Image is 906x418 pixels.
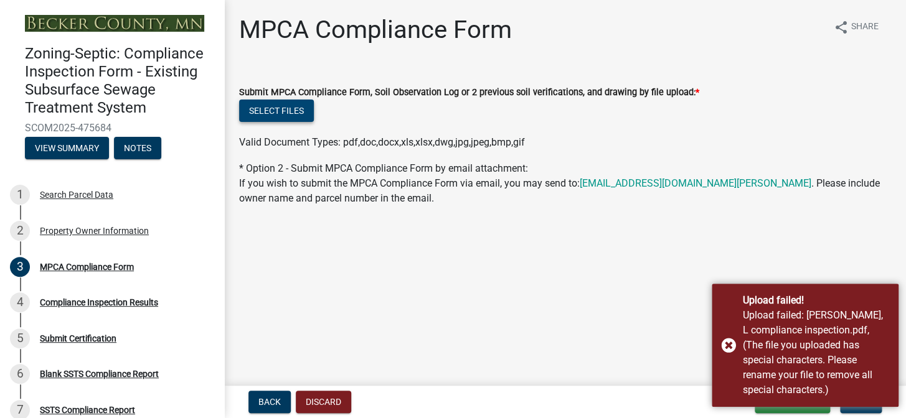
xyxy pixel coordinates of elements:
[25,122,199,134] span: SCOM2025-475684
[40,262,134,271] div: MPCA Compliance Form
[239,15,512,45] h1: MPCA Compliance Form
[296,391,351,413] button: Discard
[10,185,30,205] div: 1
[10,221,30,241] div: 2
[10,364,30,384] div: 6
[239,177,880,204] span: If you wish to submit the MPCA Compliance Form via email, you may send to: . Please include owner...
[10,292,30,312] div: 4
[580,177,811,189] a: [EMAIL_ADDRESS][DOMAIN_NAME][PERSON_NAME]
[10,328,30,348] div: 5
[834,20,849,35] i: share
[239,100,314,122] button: Select files
[25,15,204,32] img: Becker County, Minnesota
[743,308,889,397] div: Upload failed: Baasch, L compliance inspection.pdf, (The file you uploaded has special characters...
[40,226,149,235] div: Property Owner Information
[239,88,699,97] label: Submit MPCA Compliance Form, Soil Observation Log or 2 previous soil verifications, and drawing b...
[40,298,158,307] div: Compliance Inspection Results
[25,45,214,116] h4: Zoning-Septic: Compliance Inspection Form - Existing Subsurface Sewage Treatment System
[25,144,109,154] wm-modal-confirm: Summary
[40,406,135,414] div: SSTS Compliance Report
[743,293,889,308] div: Upload failed!
[40,369,159,378] div: Blank SSTS Compliance Report
[239,136,525,148] span: Valid Document Types: pdf,doc,docx,xls,xlsx,dwg,jpg,jpeg,bmp,gif
[40,190,113,199] div: Search Parcel Data
[114,137,161,159] button: Notes
[239,161,891,206] div: * Option 2 - Submit MPCA Compliance Form by email attachment:
[40,334,116,343] div: Submit Certification
[258,397,281,407] span: Back
[114,144,161,154] wm-modal-confirm: Notes
[824,15,889,39] button: shareShare
[248,391,291,413] button: Back
[10,257,30,277] div: 3
[25,137,109,159] button: View Summary
[851,20,879,35] span: Share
